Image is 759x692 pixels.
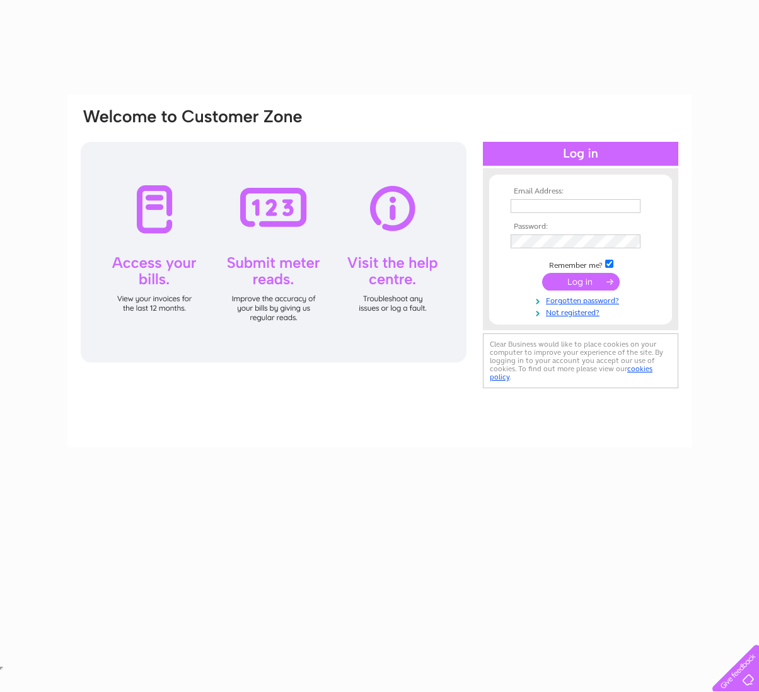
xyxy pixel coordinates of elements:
[483,333,678,388] div: Clear Business would like to place cookies on your computer to improve your experience of the sit...
[511,306,654,318] a: Not registered?
[507,258,654,270] td: Remember me?
[542,273,620,291] input: Submit
[507,222,654,231] th: Password:
[511,294,654,306] a: Forgotten password?
[507,187,654,196] th: Email Address:
[490,364,652,381] a: cookies policy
